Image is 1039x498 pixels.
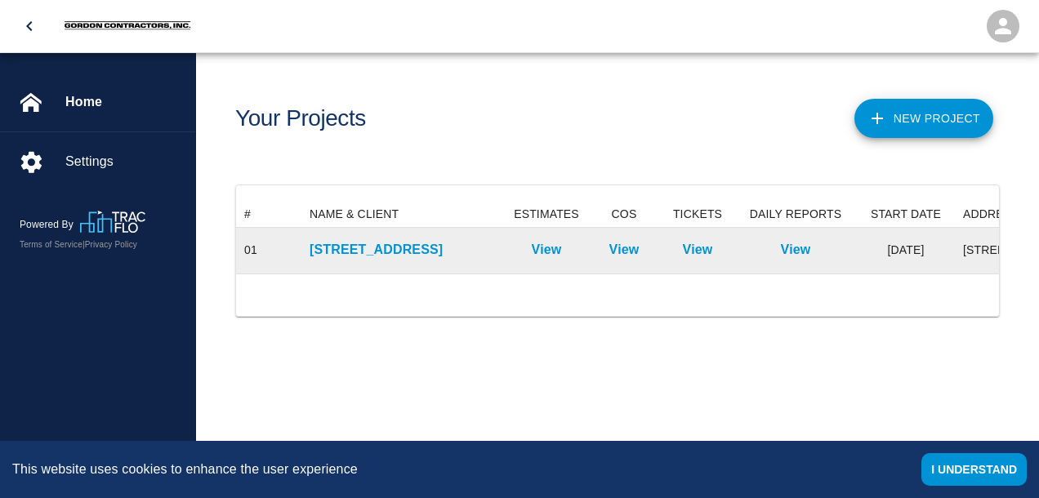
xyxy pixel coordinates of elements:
[310,201,399,227] div: NAME & CLIENT
[963,201,1019,227] div: ADDRESS
[857,201,955,227] div: START DATE
[236,201,301,227] div: #
[661,201,734,227] div: TICKETS
[244,201,251,227] div: #
[235,105,366,132] h1: Your Projects
[65,92,182,112] span: Home
[20,240,82,249] a: Terms of Service
[12,460,897,479] div: This website uses cookies to enhance the user experience
[683,240,713,260] a: View
[673,201,722,227] div: TICKETS
[301,201,506,227] div: NAME & CLIENT
[750,201,841,227] div: DAILY REPORTS
[20,217,80,232] p: Powered By
[921,453,1027,486] button: Accept cookies
[609,240,640,260] a: View
[587,201,661,227] div: COS
[58,19,196,33] img: Gordon Contractors
[734,201,857,227] div: DAILY REPORTS
[65,152,182,171] span: Settings
[506,201,587,227] div: ESTIMATES
[857,228,955,273] div: [DATE]
[957,420,1039,498] iframe: Chat Widget
[310,240,497,260] a: [STREET_ADDRESS]
[854,99,993,138] button: New Project
[10,7,49,46] button: open drawer
[781,240,811,260] a: View
[514,201,579,227] div: ESTIMATES
[85,240,137,249] a: Privacy Policy
[80,211,145,233] img: TracFlo
[244,242,257,258] div: 01
[871,201,941,227] div: START DATE
[532,240,562,260] a: View
[82,240,85,249] span: |
[612,201,637,227] div: COS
